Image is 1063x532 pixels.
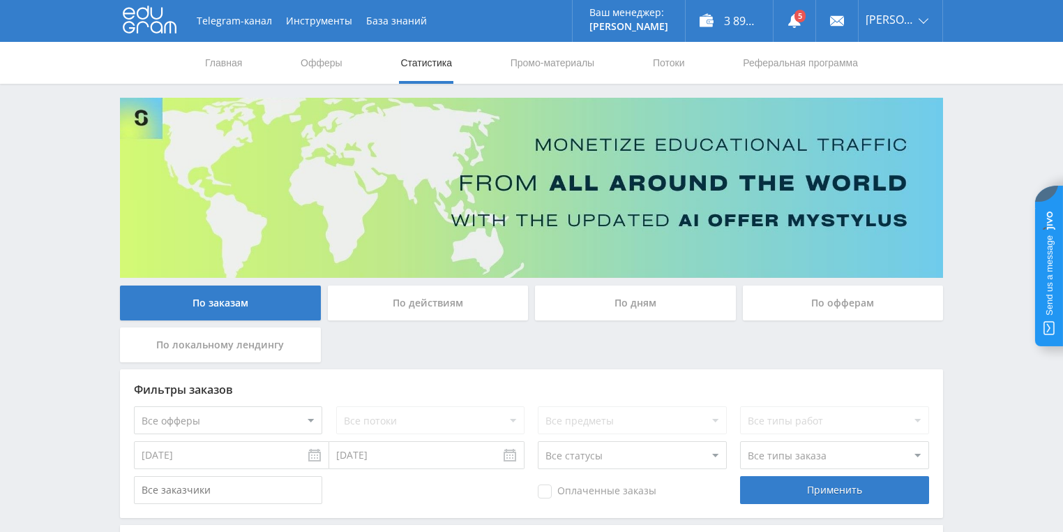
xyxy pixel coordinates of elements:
div: По действиям [328,286,529,320]
div: Фильтры заказов [134,383,929,396]
p: Ваш менеджер: [589,7,668,18]
div: По локальному лендингу [120,327,321,362]
span: Оплаченные заказы [538,485,656,498]
div: По офферам [743,286,944,320]
div: По дням [535,286,736,320]
div: По заказам [120,286,321,320]
div: Применить [740,476,928,504]
a: Потоки [651,42,686,84]
p: [PERSON_NAME] [589,21,668,32]
input: Все заказчики [134,476,322,504]
a: Главная [204,42,243,84]
a: Офферы [299,42,344,84]
a: Статистика [399,42,453,84]
a: Промо-материалы [509,42,596,84]
a: Реферальная программа [741,42,859,84]
span: [PERSON_NAME] [866,14,914,25]
img: Banner [120,98,943,278]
